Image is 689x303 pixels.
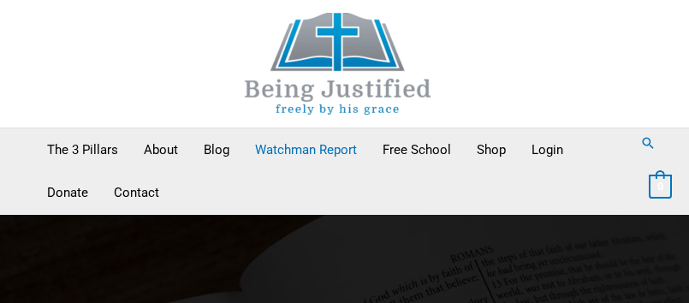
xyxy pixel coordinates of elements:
[34,171,101,214] a: Donate
[657,180,663,193] span: 0
[370,128,464,171] a: Free School
[191,128,242,171] a: Blog
[519,128,576,171] a: Login
[242,128,370,171] a: Watchman Report
[640,135,656,151] a: Search button
[34,128,623,214] nav: Primary Site Navigation
[101,171,172,214] a: Contact
[649,178,672,193] a: View Shopping Cart, empty
[464,128,519,171] a: Shop
[34,128,131,171] a: The 3 Pillars
[131,128,191,171] a: About
[210,13,466,115] img: Being Justified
